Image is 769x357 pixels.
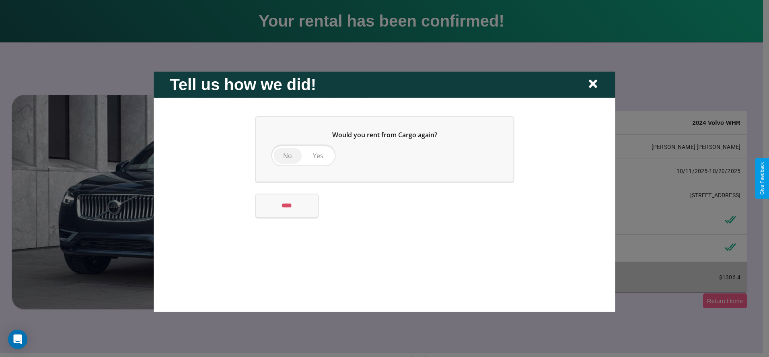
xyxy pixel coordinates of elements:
[759,162,765,195] div: Give Feedback
[313,151,323,160] span: Yes
[8,330,27,349] div: Open Intercom Messenger
[170,75,316,93] h2: Tell us how we did!
[283,151,292,160] span: No
[332,130,437,139] span: Would you rent from Cargo again?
